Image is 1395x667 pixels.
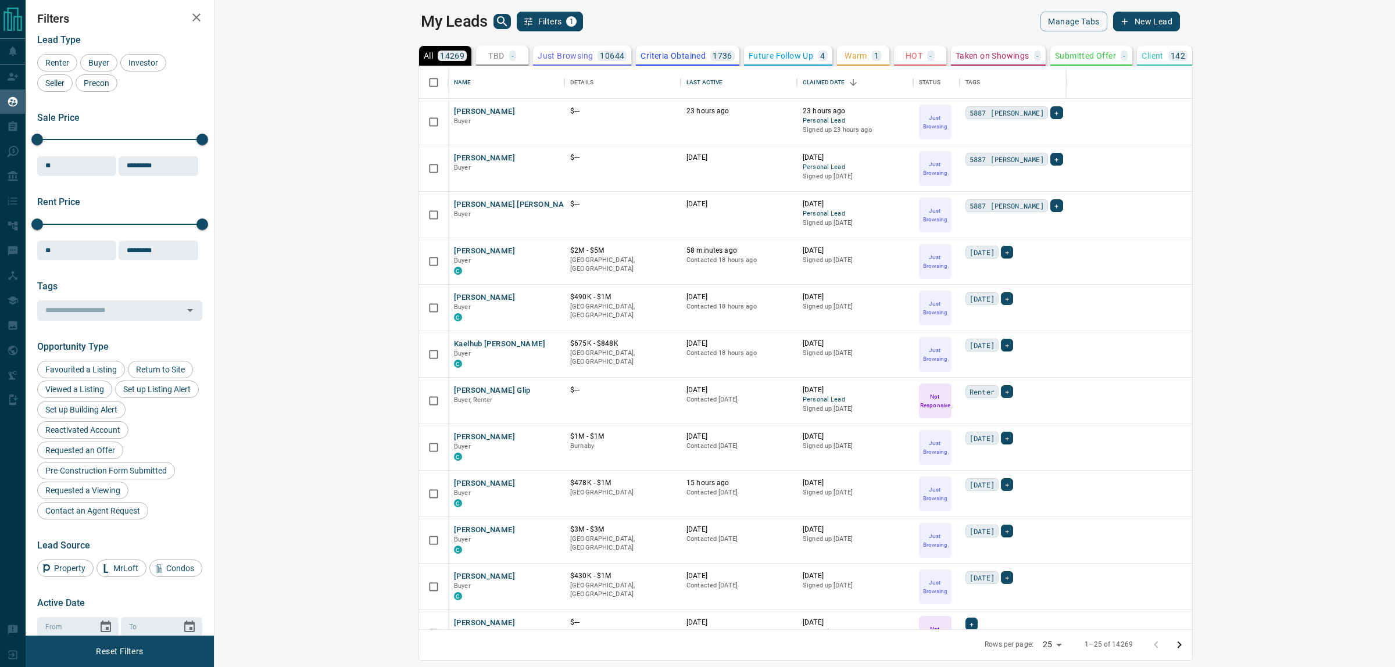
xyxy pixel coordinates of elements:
[37,421,128,439] div: Reactivated Account
[570,106,675,116] p: $---
[686,106,791,116] p: 23 hours ago
[874,52,879,60] p: 1
[970,107,1044,119] span: 5887 [PERSON_NAME]
[162,564,198,573] span: Condos
[570,571,675,581] p: $430K - $1M
[120,54,166,71] div: Investor
[80,78,113,88] span: Precon
[1005,293,1009,304] span: +
[37,442,123,459] div: Requested an Offer
[956,52,1029,60] p: Taken on Showings
[454,453,462,461] div: condos.ca
[686,153,791,163] p: [DATE]
[512,52,514,60] p: -
[686,339,791,349] p: [DATE]
[686,199,791,209] p: [DATE]
[570,525,675,535] p: $3M - $3M
[41,425,124,435] span: Reactivated Account
[686,385,791,395] p: [DATE]
[803,442,907,451] p: Signed up [DATE]
[454,489,471,497] span: Buyer
[454,210,471,218] span: Buyer
[1054,107,1058,119] span: +
[913,66,960,99] div: Status
[1001,525,1013,537] div: +
[115,381,199,398] div: Set up Listing Alert
[41,78,69,88] span: Seller
[50,564,90,573] span: Property
[686,525,791,535] p: [DATE]
[803,66,845,99] div: Claimed Date
[686,618,791,627] p: [DATE]
[1054,153,1058,165] span: +
[970,339,995,351] span: [DATE]
[803,172,907,181] p: Signed up [DATE]
[132,365,189,374] span: Return to Site
[37,401,126,418] div: Set up Building Alert
[454,164,471,171] span: Buyer
[454,582,471,590] span: Buyer
[803,395,907,405] span: Personal Lead
[454,629,493,636] span: Buyer, Renter
[1038,636,1066,653] div: 25
[570,618,675,627] p: $---
[797,66,913,99] div: Claimed Date
[803,627,907,637] span: Personal Lead
[970,572,995,583] span: [DATE]
[37,540,90,551] span: Lead Source
[448,66,564,99] div: Name
[149,560,202,577] div: Condos
[37,560,94,577] div: Property
[84,58,113,67] span: Buyer
[803,385,907,395] p: [DATE]
[686,478,791,488] p: 15 hours ago
[803,478,907,488] p: [DATE]
[454,385,531,396] button: [PERSON_NAME] Glip
[970,386,995,397] span: Renter
[1005,572,1009,583] span: +
[488,52,504,60] p: TBD
[803,404,907,414] p: Signed up [DATE]
[564,66,681,99] div: Details
[37,74,73,92] div: Seller
[686,432,791,442] p: [DATE]
[1001,339,1013,352] div: +
[570,292,675,302] p: $490K - $1M
[686,395,791,404] p: Contacted [DATE]
[454,199,578,210] button: [PERSON_NAME] [PERSON_NAME]
[37,597,85,608] span: Active Date
[803,163,907,173] span: Personal Lead
[803,218,907,228] p: Signed up [DATE]
[970,153,1044,165] span: 5887 [PERSON_NAME]
[454,571,515,582] button: [PERSON_NAME]
[37,54,77,71] div: Renter
[88,641,151,661] button: Reset Filters
[1050,153,1063,166] div: +
[1123,52,1125,60] p: -
[454,350,471,357] span: Buyer
[454,246,515,257] button: [PERSON_NAME]
[803,106,907,116] p: 23 hours ago
[920,392,950,410] p: Not Responsive
[454,257,471,264] span: Buyer
[37,462,175,479] div: Pre-Construction Form Submitted
[182,302,198,318] button: Open
[454,592,462,600] div: condos.ca
[454,525,515,536] button: [PERSON_NAME]
[567,17,575,26] span: 1
[845,52,867,60] p: Warm
[803,339,907,349] p: [DATE]
[1001,571,1013,584] div: +
[749,52,813,60] p: Future Follow Up
[41,486,124,495] span: Requested a Viewing
[570,581,675,599] p: [GEOGRAPHIC_DATA], [GEOGRAPHIC_DATA]
[454,117,471,125] span: Buyer
[1171,52,1185,60] p: 142
[37,361,125,378] div: Favourited a Listing
[920,439,950,456] p: Just Browsing
[454,396,493,404] span: Buyer, Renter
[681,66,797,99] div: Last Active
[570,153,675,163] p: $---
[454,499,462,507] div: condos.ca
[713,52,732,60] p: 1736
